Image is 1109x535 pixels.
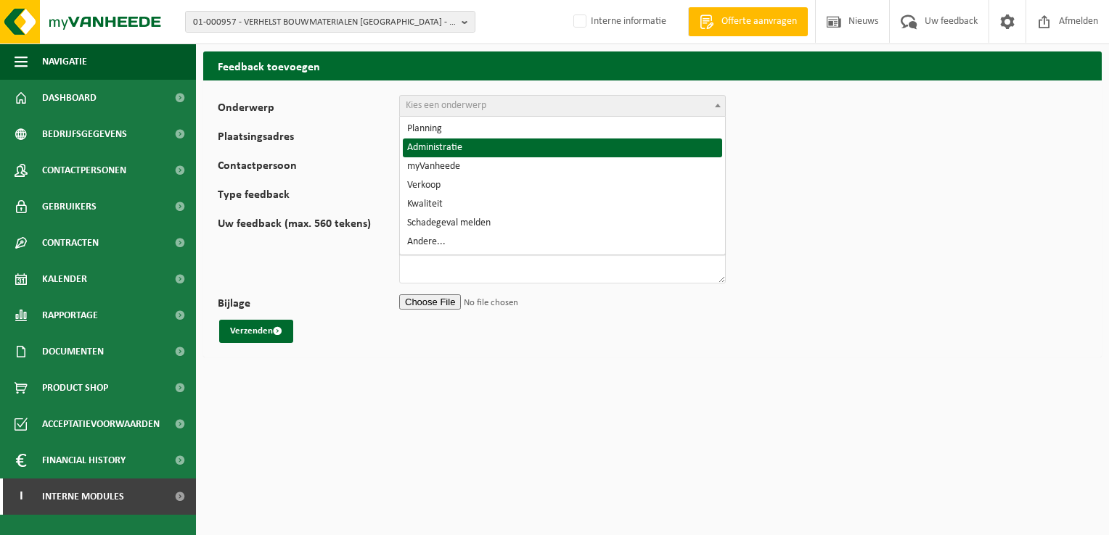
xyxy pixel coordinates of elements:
span: Gebruikers [42,188,97,225]
button: 01-000957 - VERHELST BOUWMATERIALEN [GEOGRAPHIC_DATA] - [GEOGRAPHIC_DATA] [185,11,475,33]
label: Plaatsingsadres [218,131,399,146]
span: Documenten [42,333,104,370]
span: Navigatie [42,43,87,80]
label: Uw feedback (max. 560 tekens) [218,218,399,283]
span: Contactpersonen [42,152,126,188]
label: Contactpersoon [218,160,399,175]
span: Dashboard [42,80,97,116]
span: Contracten [42,225,99,261]
span: Interne modules [42,478,124,515]
li: Andere... [403,233,722,252]
span: Offerte aanvragen [718,14,801,29]
button: Verzenden [219,320,293,343]
a: Offerte aanvragen [688,7,808,36]
label: Interne informatie [570,11,666,33]
label: Onderwerp [218,102,399,117]
span: I [15,478,28,515]
span: 01-000957 - VERHELST BOUWMATERIALEN [GEOGRAPHIC_DATA] - [GEOGRAPHIC_DATA] [193,12,456,33]
li: Verkoop [403,176,722,195]
label: Bijlage [218,298,399,312]
span: Kalender [42,261,87,297]
span: Kies een onderwerp [406,100,486,111]
li: Kwaliteit [403,195,722,214]
span: Rapportage [42,297,98,333]
li: myVanheede [403,157,722,176]
span: Bedrijfsgegevens [42,116,127,152]
span: Product Shop [42,370,108,406]
li: Planning [403,120,722,138]
li: Schadegeval melden [403,214,722,233]
li: Administratie [403,138,722,157]
h2: Feedback toevoegen [203,51,1102,80]
span: Financial History [42,442,126,478]
label: Type feedback [218,189,399,204]
span: Acceptatievoorwaarden [42,406,160,442]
